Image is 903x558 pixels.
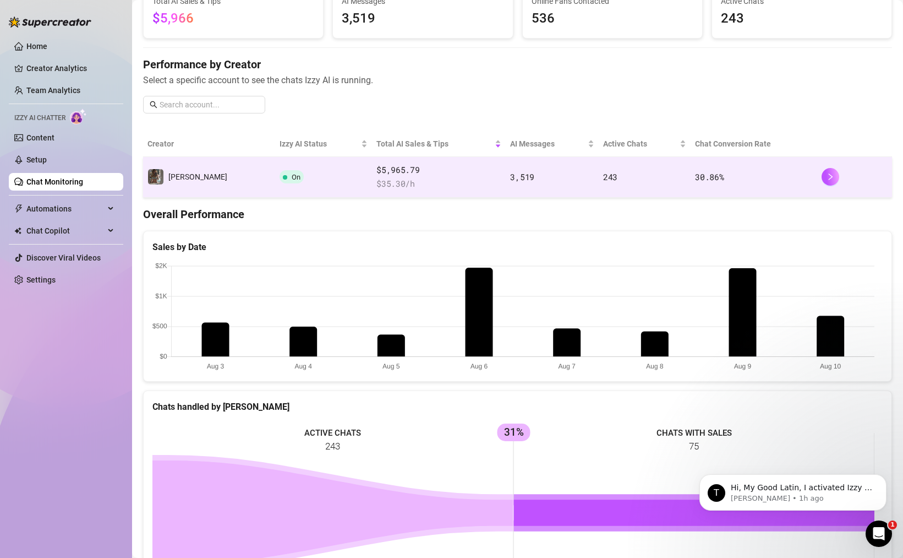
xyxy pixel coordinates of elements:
span: $5,965.79 [376,164,501,177]
th: Chat Conversion Rate [691,131,817,157]
a: Home [26,42,47,51]
img: logo-BBDzfeDw.svg [9,17,91,28]
input: Search account... [160,99,259,111]
th: Izzy AI Status [275,131,372,157]
span: Automations [26,200,105,218]
span: 243 [721,8,883,29]
span: search [150,101,157,109]
iframe: Intercom notifications message [683,451,903,528]
div: Chats handled by [PERSON_NAME] [152,400,883,414]
a: Team Analytics [26,86,80,95]
span: On [292,173,300,181]
span: $ 35.30 /h [376,177,501,191]
span: Izzy AI Chatter [14,113,65,123]
button: right [822,168,839,186]
a: Setup [26,155,47,164]
img: Felicity [148,169,163,185]
span: 3,519 [342,8,504,29]
span: right [827,173,834,181]
a: Content [26,133,54,142]
h4: Performance by Creator [143,57,892,72]
span: 536 [532,8,693,29]
span: 30.86 % [695,171,724,182]
span: [PERSON_NAME] [168,172,227,181]
span: 243 [603,171,617,182]
span: 1 [888,521,897,529]
a: Settings [26,275,56,284]
span: 3,519 [510,171,534,182]
a: Discover Viral Videos [26,253,101,262]
th: Active Chats [599,131,691,157]
span: Total AI Sales & Tips [376,138,492,150]
span: Select a specific account to see the chats Izzy AI is running. [143,73,892,87]
div: Sales by Date [152,240,883,254]
span: thunderbolt [14,204,23,213]
a: Creator Analytics [26,59,114,77]
th: Creator [143,131,275,157]
span: $5,966 [152,10,194,26]
span: Chat Copilot [26,222,105,240]
span: Active Chats [603,138,677,150]
img: Chat Copilot [14,227,21,235]
a: Chat Monitoring [26,177,83,186]
img: AI Chatter [70,109,87,124]
span: Izzy AI Status [280,138,359,150]
iframe: Intercom live chat [866,521,892,547]
th: AI Messages [506,131,599,157]
span: AI Messages [510,138,585,150]
h4: Overall Performance [143,207,892,222]
th: Total AI Sales & Tips [372,131,506,157]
